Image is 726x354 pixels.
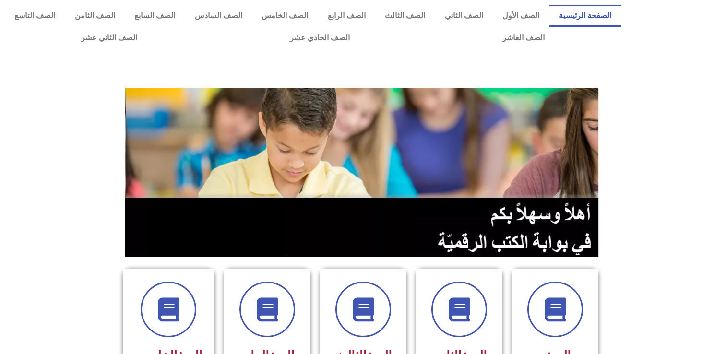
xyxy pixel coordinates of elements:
a: الصف الرابع [318,5,376,27]
a: الصف الخامس [252,5,318,27]
a: الصف الثاني عشر [5,27,214,49]
a: الصف الثاني [435,5,493,27]
a: الصف الحادي عشر [214,27,426,49]
a: الصفحة الرئيسية [549,5,621,27]
a: الصف السابع [125,5,185,27]
a: الصف الثالث [375,5,435,27]
a: الصف الأول [493,5,549,27]
a: الصف التاسع [5,5,65,27]
a: الصف السادس [185,5,252,27]
a: الصف العاشر [426,27,621,49]
a: الصف الثامن [65,5,125,27]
